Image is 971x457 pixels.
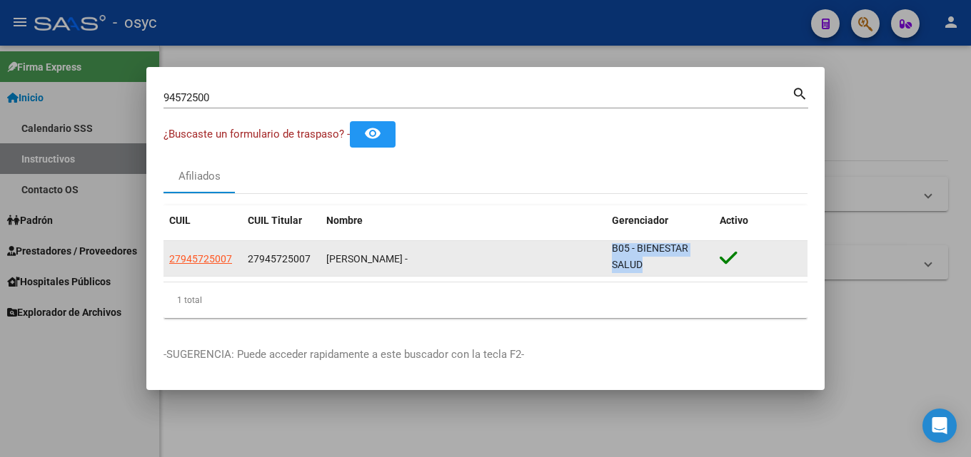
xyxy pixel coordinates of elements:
[612,215,668,226] span: Gerenciador
[714,205,808,236] datatable-header-cell: Activo
[922,409,957,443] div: Open Intercom Messenger
[792,84,808,101] mat-icon: search
[163,346,808,363] p: -SUGERENCIA: Puede acceder rapidamente a este buscador con la tecla F2-
[248,253,311,265] span: 27945725007
[720,215,748,226] span: Activo
[169,253,232,265] span: 27945725007
[606,205,714,236] datatable-header-cell: Gerenciador
[163,282,808,318] div: 1 total
[178,168,221,185] div: Afiliados
[163,128,350,140] span: ¿Buscaste un formulario de traspaso? -
[364,125,381,142] mat-icon: remove_red_eye
[163,205,242,236] datatable-header-cell: CUIL
[326,215,363,226] span: Nombre
[326,251,600,267] div: [PERSON_NAME] -
[248,215,302,226] span: CUIL Titular
[242,205,321,236] datatable-header-cell: CUIL Titular
[169,215,191,226] span: CUIL
[321,205,606,236] datatable-header-cell: Nombre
